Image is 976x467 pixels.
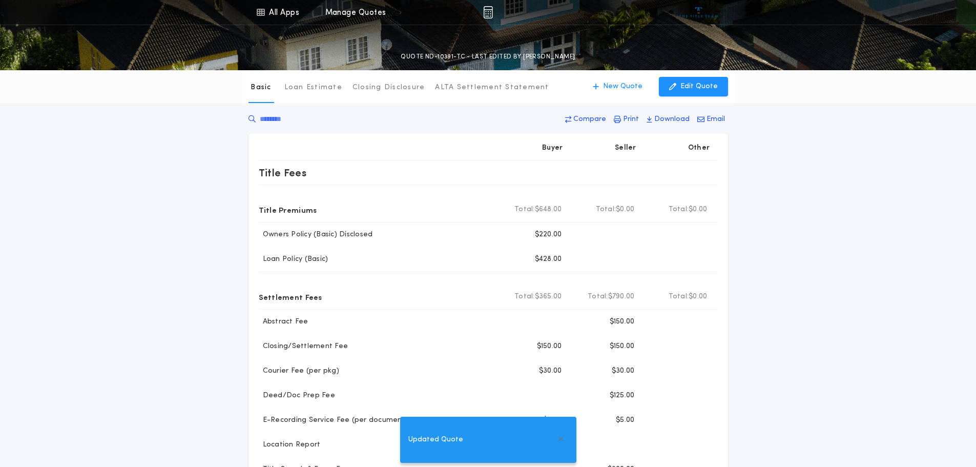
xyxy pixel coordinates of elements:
p: $30.00 [612,366,635,376]
p: Compare [573,114,606,125]
p: New Quote [603,82,642,92]
b: Total: [669,292,689,302]
button: Email [694,110,728,129]
b: Total: [669,205,689,215]
button: Compare [562,110,609,129]
p: QUOTE ND-10391-TC - LAST EDITED BY [PERSON_NAME] [401,52,575,62]
p: $150.00 [610,317,635,327]
p: $150.00 [537,341,562,352]
span: $790.00 [608,292,635,302]
span: $0.00 [689,292,707,302]
p: Loan Policy (Basic) [259,254,328,265]
span: $0.00 [616,205,634,215]
p: $30.00 [539,366,562,376]
p: Other [688,143,709,153]
b: Total: [596,205,616,215]
p: Print [623,114,639,125]
p: Seller [615,143,636,153]
p: Settlement Fees [259,289,322,305]
p: Deed/Doc Prep Fee [259,391,335,401]
b: Total: [514,292,535,302]
p: Owners Policy (Basic) Disclosed [259,230,373,240]
b: Total: [514,205,535,215]
b: Total: [588,292,608,302]
p: ALTA Settlement Statement [435,83,549,93]
p: Title Premiums [259,201,317,218]
button: Edit Quote [659,77,728,96]
span: Updated Quote [408,434,463,445]
p: $125.00 [610,391,635,401]
p: Edit Quote [680,82,718,92]
button: Print [611,110,642,129]
p: Buyer [542,143,563,153]
p: $220.00 [535,230,562,240]
span: $648.00 [535,205,562,215]
img: vs-icon [679,7,718,17]
p: Basic [251,83,271,93]
p: Loan Estimate [284,83,342,93]
p: Email [707,114,725,125]
p: $428.00 [535,254,562,265]
p: Closing Disclosure [352,83,425,93]
p: Abstract Fee [259,317,308,327]
img: img [483,6,493,18]
span: $0.00 [689,205,707,215]
button: New Quote [583,77,653,96]
p: Download [654,114,690,125]
p: Courier Fee (per pkg) [259,366,339,376]
button: Download [643,110,693,129]
p: Title Fees [259,165,307,181]
p: Closing/Settlement Fee [259,341,348,352]
span: $365.00 [535,292,562,302]
p: $150.00 [610,341,635,352]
